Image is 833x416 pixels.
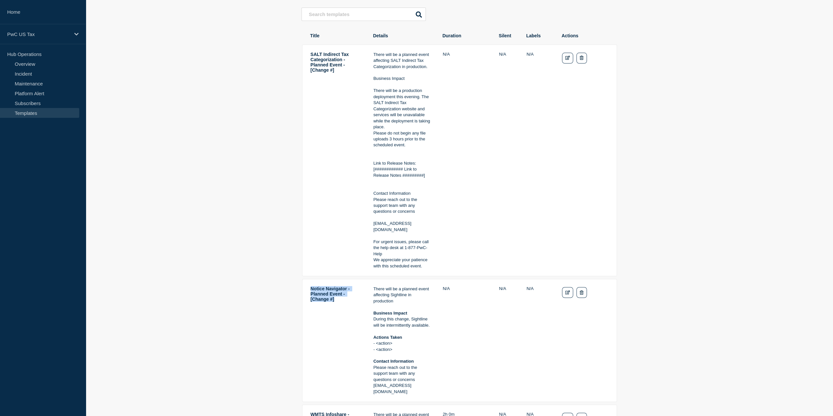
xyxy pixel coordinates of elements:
input: Search templates [301,8,426,21]
td: Actions: Edit Delete [562,51,609,269]
th: Actions [561,33,608,39]
th: Title [310,33,362,39]
p: - <action> [373,340,432,346]
p: Please reach out to the support team with any questions or concerns [373,365,432,383]
td: Labels: global.none [526,286,551,395]
p: [EMAIL_ADDRESS][DOMAIN_NAME] [373,221,432,233]
p: There will be a planned event affecting Sightline in production [373,286,432,304]
p: Please do not begin any file uploads 3 hours prior to the scheduled event. [373,130,432,148]
td: Duration: N/A [443,51,488,269]
th: Details [373,33,432,39]
th: Labels [526,33,551,39]
td: Labels: global.none [526,51,551,269]
p: There will be a production deployment this evening. The SALT Indirect Tax Categorization website ... [373,88,432,130]
p: Link to Release Notes: [373,160,432,166]
td: Duration: N/A [443,286,488,395]
p: [EMAIL_ADDRESS][DOMAIN_NAME] [373,383,432,395]
td: Details: There will be a planned event affecting SALT Indirect Tax Categorization in production.<... [373,51,432,269]
td: Silent: N/A [499,51,516,269]
p: During this change, Sightline will be intermittently available. [373,316,432,328]
p: Please reach out to the support team with any questions or concerns [373,197,432,215]
p: For urgent issues, please call the help desk at 1-877-PwC-Help [373,239,432,257]
a: Edit [562,287,573,298]
th: Duration [442,33,488,39]
td: Silent: N/A [499,286,516,395]
strong: Actions Taken [373,335,402,340]
th: Silent [498,33,516,39]
p: Contact Information [373,190,432,196]
td: Title: Notice Navigator - Planned Event - [Change #] [310,286,363,395]
td: Title: SALT Indirect Tax Categorization - Planned Event - [Change #] [310,51,363,269]
button: Delete [576,53,587,63]
a: Edit [562,53,573,63]
td: Details: There will be a planned event affecting Sightline in production<br/><br/><strong>Busines... [373,286,432,395]
td: Actions: Edit Delete [562,286,609,395]
strong: Business Impact [373,311,407,316]
p: PwC US Tax [7,31,70,37]
p: There will be a planned event affecting SALT Indirect Tax Categorization in production. [373,52,432,70]
p: Business Impact [373,76,432,81]
p: - <action> [373,347,432,353]
button: Delete [576,287,587,298]
p: We appreciate your patience with this scheduled event. [373,257,432,269]
strong: Contact Information [373,359,414,364]
p: [############ Link to Release Notes #########] [373,166,432,178]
